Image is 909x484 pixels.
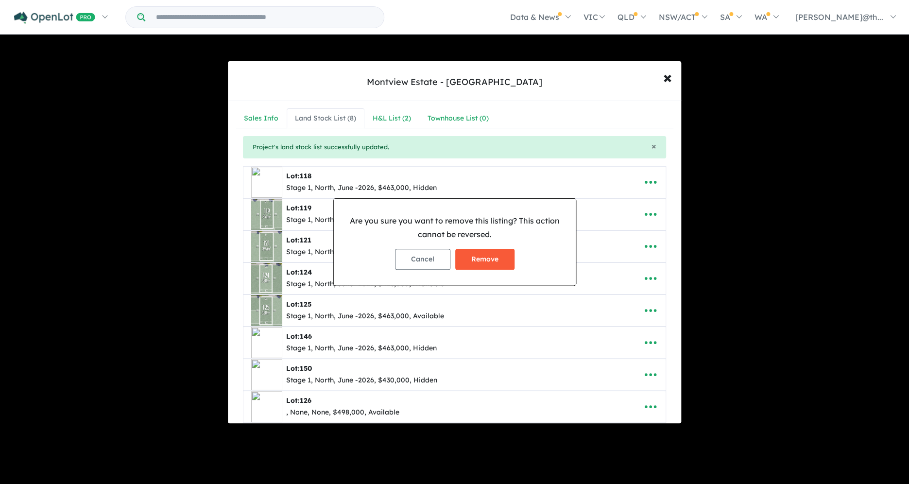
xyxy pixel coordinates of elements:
input: Try estate name, suburb, builder or developer [147,7,382,28]
span: [PERSON_NAME]@th... [795,12,883,22]
img: Openlot PRO Logo White [14,12,95,24]
button: Remove [455,249,515,270]
p: Are you sure you want to remove this listing? This action cannot be reversed. [342,214,568,241]
button: Cancel [395,249,450,270]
